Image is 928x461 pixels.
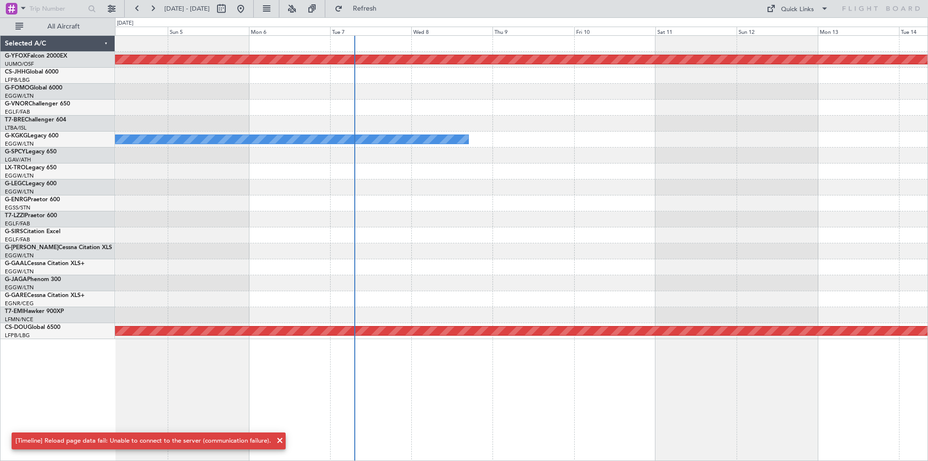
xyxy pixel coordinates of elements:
div: Sat 4 [87,27,168,35]
a: EGGW/LTN [5,92,34,100]
a: G-VNORChallenger 650 [5,101,70,107]
div: Sat 11 [655,27,737,35]
a: EGGW/LTN [5,172,34,179]
a: G-GARECessna Citation XLS+ [5,293,85,298]
a: EGGW/LTN [5,284,34,291]
span: T7-EMI [5,309,24,314]
a: UUMO/OSF [5,60,34,68]
div: Fri 10 [574,27,655,35]
span: G-JAGA [5,277,27,283]
div: Sun 5 [168,27,249,35]
a: EGLF/FAB [5,108,30,116]
a: EGGW/LTN [5,252,34,259]
a: EGLF/FAB [5,236,30,243]
a: EGGW/LTN [5,268,34,275]
div: Thu 9 [493,27,574,35]
span: G-ENRG [5,197,28,203]
a: G-[PERSON_NAME]Cessna Citation XLS [5,245,112,251]
span: CS-DOU [5,325,28,330]
a: CS-DOUGlobal 6500 [5,325,60,330]
a: LX-TROLegacy 650 [5,165,57,171]
input: Trip Number [29,1,85,16]
div: Sun 12 [737,27,818,35]
a: G-SIRSCitation Excel [5,229,60,235]
a: G-FOMOGlobal 6000 [5,85,62,91]
span: G-SPCY [5,149,26,155]
a: LFMN/NCE [5,316,33,323]
a: G-KGKGLegacy 600 [5,133,58,139]
span: G-YFOX [5,53,27,59]
a: EGLF/FAB [5,220,30,227]
span: T7-BRE [5,117,25,123]
a: EGGW/LTN [5,140,34,148]
span: G-GAAL [5,261,27,267]
a: CS-JHHGlobal 6000 [5,69,58,75]
div: Tue 7 [330,27,411,35]
button: Quick Links [762,1,833,16]
span: Refresh [345,5,385,12]
span: LX-TRO [5,165,26,171]
a: T7-EMIHawker 900XP [5,309,64,314]
a: EGSS/STN [5,204,30,211]
a: G-LEGCLegacy 600 [5,181,57,187]
span: G-[PERSON_NAME] [5,245,58,251]
a: LGAV/ATH [5,156,31,164]
span: G-LEGC [5,181,26,187]
a: EGNR/CEG [5,300,34,307]
a: G-SPCYLegacy 650 [5,149,57,155]
div: Mon 6 [249,27,330,35]
button: All Aircraft [11,19,105,34]
button: Refresh [330,1,388,16]
span: T7-LZZI [5,213,25,219]
span: G-FOMO [5,85,29,91]
a: LFPB/LBG [5,332,30,339]
div: Wed 8 [411,27,493,35]
a: LFPB/LBG [5,76,30,84]
span: G-GARE [5,293,27,298]
span: All Aircraft [25,23,102,30]
a: G-ENRGPraetor 600 [5,197,60,203]
a: LTBA/ISL [5,124,27,132]
span: G-VNOR [5,101,29,107]
div: [Timeline] Reload page data fail: Unable to connect to the server (communication failure). [15,436,271,446]
span: CS-JHH [5,69,26,75]
div: Quick Links [781,5,814,15]
a: T7-LZZIPraetor 600 [5,213,57,219]
span: G-SIRS [5,229,23,235]
a: G-JAGAPhenom 300 [5,277,61,283]
span: [DATE] - [DATE] [164,4,210,13]
a: EGGW/LTN [5,188,34,195]
a: G-GAALCessna Citation XLS+ [5,261,85,267]
a: G-YFOXFalcon 2000EX [5,53,67,59]
span: G-KGKG [5,133,28,139]
div: [DATE] [117,19,133,28]
a: T7-BREChallenger 604 [5,117,66,123]
div: Mon 13 [818,27,899,35]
